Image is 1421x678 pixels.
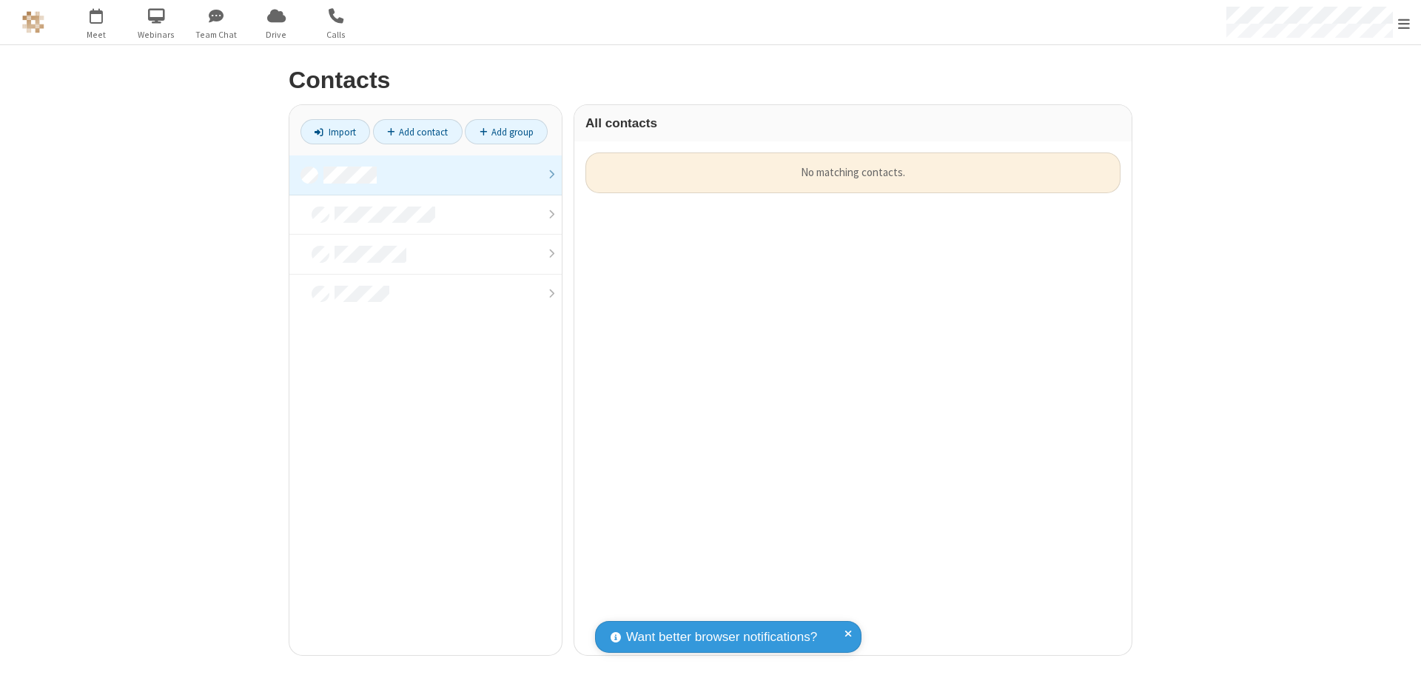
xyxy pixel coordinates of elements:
[69,28,124,41] span: Meet
[585,116,1121,130] h3: All contacts
[465,119,548,144] a: Add group
[626,628,817,647] span: Want better browser notifications?
[249,28,304,41] span: Drive
[309,28,364,41] span: Calls
[585,152,1121,193] div: No matching contacts.
[22,11,44,33] img: QA Selenium DO NOT DELETE OR CHANGE
[300,119,370,144] a: Import
[289,67,1132,93] h2: Contacts
[574,141,1132,655] div: grid
[189,28,244,41] span: Team Chat
[129,28,184,41] span: Webinars
[373,119,463,144] a: Add contact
